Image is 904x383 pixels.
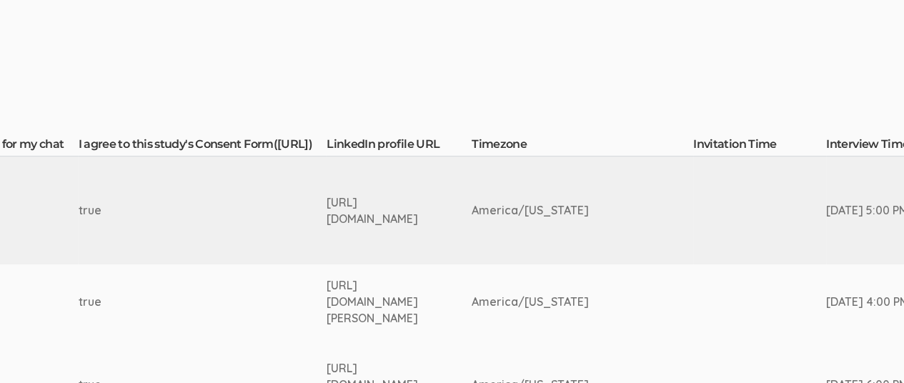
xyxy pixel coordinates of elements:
div: true [79,202,273,219]
div: [URL][DOMAIN_NAME] [327,194,418,227]
iframe: Chat Widget [833,314,904,383]
div: [URL][DOMAIN_NAME][PERSON_NAME] [327,277,418,327]
td: America/[US_STATE] [472,264,693,339]
div: true [79,294,273,310]
th: LinkedIn profile URL [327,136,472,156]
th: I agree to this study's Consent Form([URL]) [79,136,327,156]
th: Timezone [472,136,693,156]
th: Invitation Time [693,136,826,156]
td: America/[US_STATE] [472,156,693,264]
